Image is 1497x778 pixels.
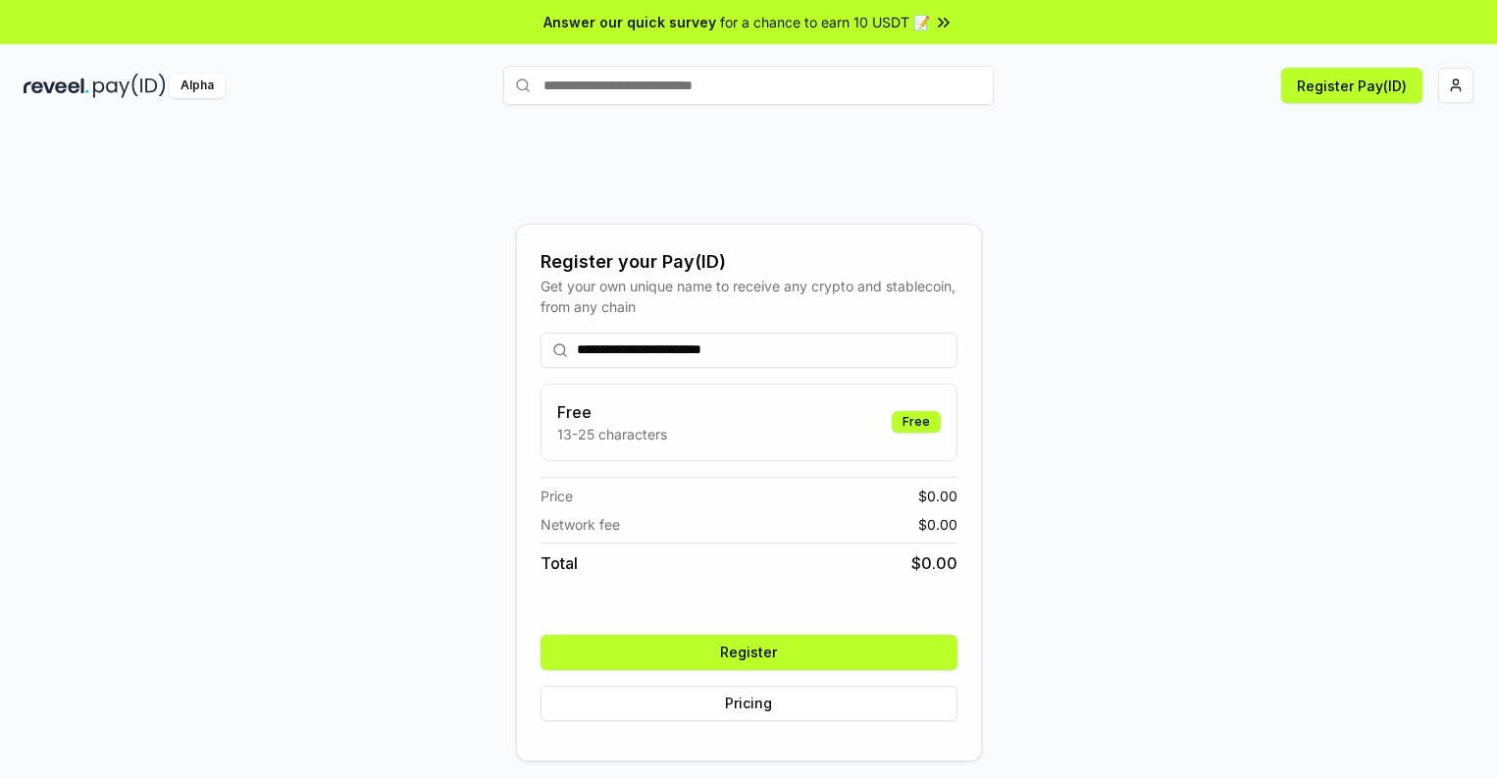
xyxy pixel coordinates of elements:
[541,686,957,721] button: Pricing
[1281,68,1422,103] button: Register Pay(ID)
[541,514,620,535] span: Network fee
[911,551,957,575] span: $ 0.00
[543,12,716,32] span: Answer our quick survey
[892,411,941,433] div: Free
[541,551,578,575] span: Total
[918,486,957,506] span: $ 0.00
[170,74,225,98] div: Alpha
[557,400,667,424] h3: Free
[557,424,667,444] p: 13-25 characters
[541,248,957,276] div: Register your Pay(ID)
[720,12,930,32] span: for a chance to earn 10 USDT 📝
[24,74,89,98] img: reveel_dark
[918,514,957,535] span: $ 0.00
[93,74,166,98] img: pay_id
[541,276,957,317] div: Get your own unique name to receive any crypto and stablecoin, from any chain
[541,486,573,506] span: Price
[541,635,957,670] button: Register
